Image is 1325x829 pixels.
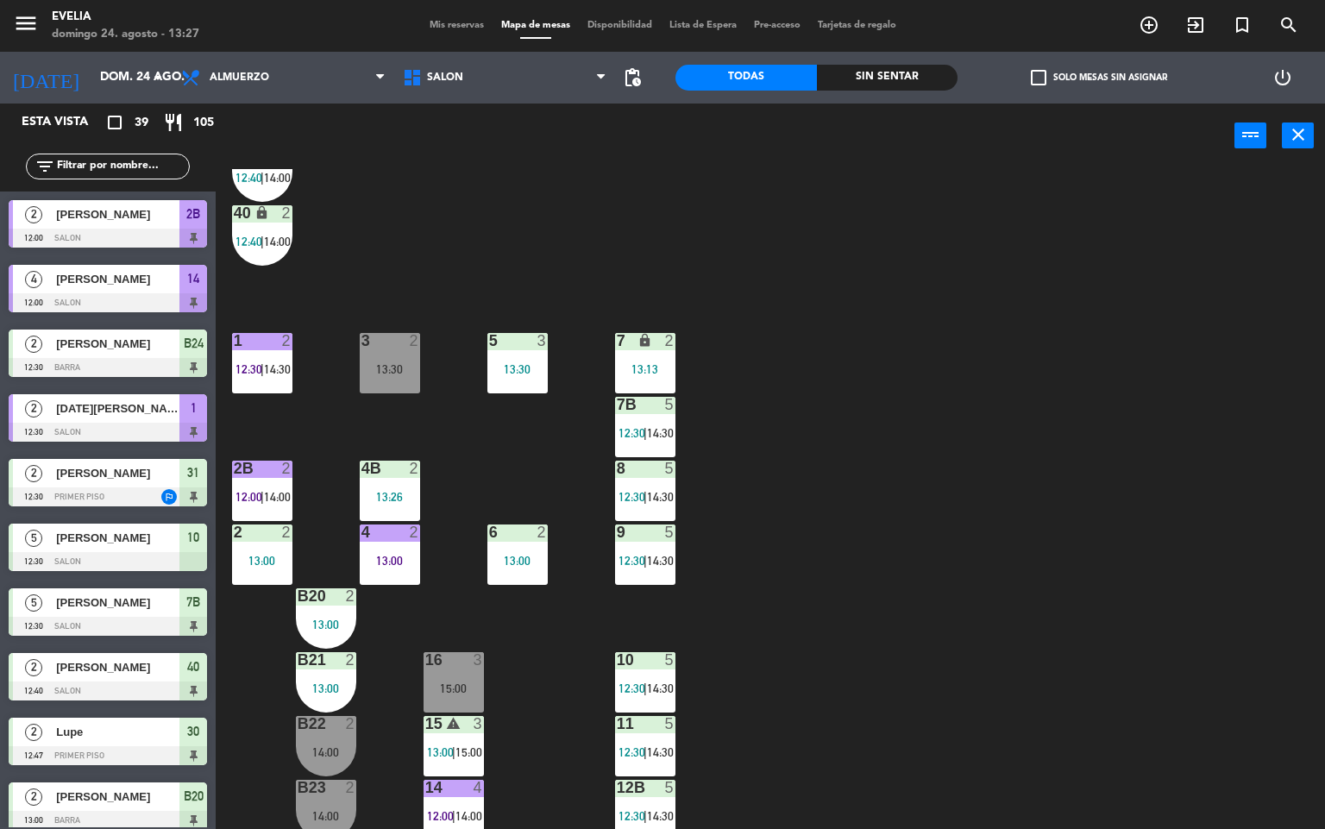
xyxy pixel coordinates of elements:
[579,21,661,30] span: Disponibilidad
[184,786,204,807] span: B20
[187,721,199,742] span: 30
[361,333,362,349] div: 3
[234,205,235,221] div: 40
[489,333,490,349] div: 5
[56,205,179,223] span: [PERSON_NAME]
[619,745,645,759] span: 12:30
[264,362,291,376] span: 14:30
[489,524,490,540] div: 6
[424,682,484,694] div: 15:00
[187,268,199,289] span: 14
[56,270,179,288] span: [PERSON_NAME]
[52,9,199,26] div: Evelia
[184,333,204,354] span: B24
[647,426,674,440] span: 14:30
[187,656,199,677] span: 40
[647,809,674,823] span: 14:30
[644,490,647,504] span: |
[452,809,455,823] span: |
[745,21,809,30] span: Pre-acceso
[235,490,262,504] span: 12:00
[25,788,42,806] span: 2
[487,555,548,567] div: 13:00
[647,745,674,759] span: 14:30
[35,156,55,177] i: filter_list
[296,810,356,822] div: 14:00
[282,524,292,540] div: 2
[25,336,42,353] span: 2
[193,113,214,133] span: 105
[360,491,420,503] div: 13:26
[665,652,675,668] div: 5
[1282,122,1314,148] button: close
[52,26,199,43] div: domingo 24. agosto - 13:27
[56,529,179,547] span: [PERSON_NAME]
[665,333,675,349] div: 2
[104,112,125,133] i: crop_square
[427,72,463,84] span: SALON
[537,333,548,349] div: 3
[261,362,264,376] span: |
[264,490,291,504] span: 14:00
[9,112,124,133] div: Esta vista
[13,10,39,36] i: menu
[25,465,42,482] span: 2
[56,399,179,418] span: [DATE][PERSON_NAME]
[452,745,455,759] span: |
[1232,15,1253,35] i: turned_in_not
[187,527,199,548] span: 10
[163,112,184,133] i: restaurant
[56,593,179,612] span: [PERSON_NAME]
[261,171,264,185] span: |
[235,171,262,185] span: 12:40
[56,723,179,741] span: Lupe
[282,205,292,221] div: 2
[13,10,39,42] button: menu
[25,724,42,741] span: 2
[493,21,579,30] span: Mapa de mesas
[191,398,197,418] span: 1
[644,554,647,568] span: |
[346,588,356,604] div: 2
[234,333,235,349] div: 1
[647,554,674,568] span: 14:30
[665,524,675,540] div: 5
[346,780,356,795] div: 2
[647,490,674,504] span: 14:30
[537,524,548,540] div: 2
[1031,70,1167,85] label: Solo mesas sin asignar
[644,426,647,440] span: |
[817,65,958,91] div: Sin sentar
[622,67,643,88] span: pending_actions
[360,555,420,567] div: 13:00
[421,21,493,30] span: Mis reservas
[56,335,179,353] span: [PERSON_NAME]
[809,21,905,30] span: Tarjetas de regalo
[282,461,292,476] div: 2
[55,157,189,176] input: Filtrar por nombre...
[361,524,362,540] div: 4
[56,658,179,676] span: [PERSON_NAME]
[446,716,461,731] i: warning
[210,72,269,84] span: Almuerzo
[637,333,652,348] i: lock
[644,681,647,695] span: |
[410,461,420,476] div: 2
[644,809,647,823] span: |
[346,716,356,732] div: 2
[1139,15,1159,35] i: add_circle_outline
[427,745,454,759] span: 13:00
[425,652,426,668] div: 16
[474,780,484,795] div: 4
[254,205,269,220] i: lock
[675,65,817,91] div: Todas
[455,809,482,823] span: 14:00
